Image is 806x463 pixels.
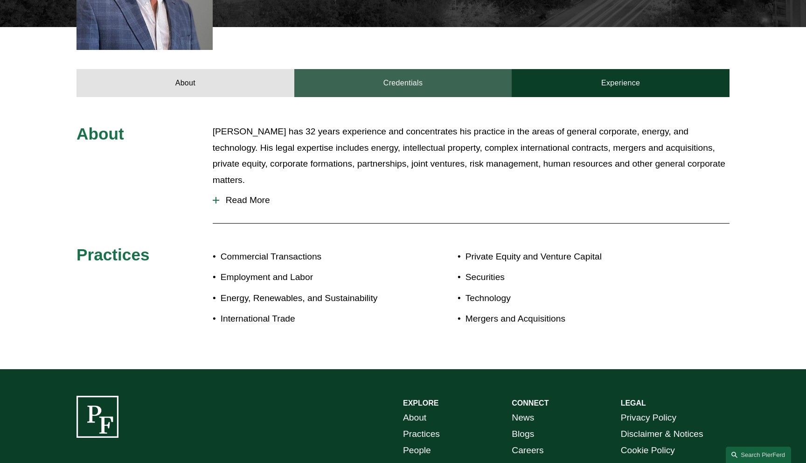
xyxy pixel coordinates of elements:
span: Read More [219,195,730,205]
a: Credentials [294,69,512,97]
a: People [403,442,431,459]
a: News [512,410,534,426]
a: Search this site [726,447,791,463]
p: Private Equity and Venture Capital [466,249,675,265]
span: About [76,125,124,143]
a: Experience [512,69,730,97]
p: Securities [466,269,675,286]
p: Energy, Renewables, and Sustainability [221,290,403,307]
a: Blogs [512,426,534,442]
a: Careers [512,442,543,459]
a: Practices [403,426,440,442]
strong: LEGAL [621,399,646,407]
p: Employment and Labor [221,269,403,286]
a: About [403,410,426,426]
strong: EXPLORE [403,399,438,407]
p: Commercial Transactions [221,249,403,265]
p: Technology [466,290,675,307]
span: Practices [76,246,150,264]
a: About [76,69,294,97]
p: [PERSON_NAME] has 32 years experience and concentrates his practice in the areas of general corpo... [213,124,730,188]
button: Read More [213,188,730,212]
p: International Trade [221,311,403,327]
a: Disclaimer & Notices [621,426,703,442]
p: Mergers and Acquisitions [466,311,675,327]
a: Privacy Policy [621,410,676,426]
a: Cookie Policy [621,442,675,459]
strong: CONNECT [512,399,549,407]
